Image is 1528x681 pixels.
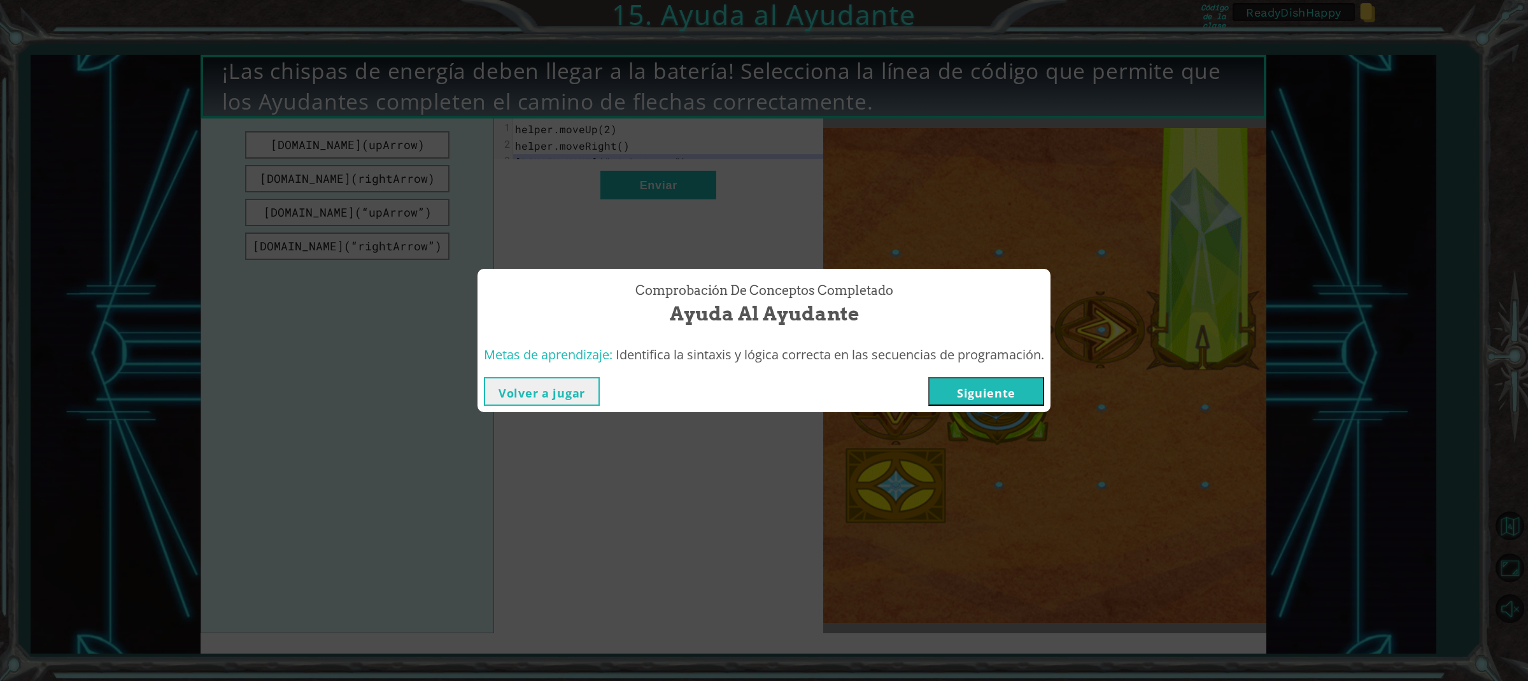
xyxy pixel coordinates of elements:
span: Comprobación de conceptos Completado [635,282,893,300]
button: Siguiente [928,377,1044,406]
span: Ayuda al Ayudante [670,300,859,327]
button: Volver a jugar [484,377,600,406]
span: Identifica la sintaxis y lógica correcta en las secuencias de programación. [616,346,1044,363]
span: Metas de aprendizaje: [484,346,612,363]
